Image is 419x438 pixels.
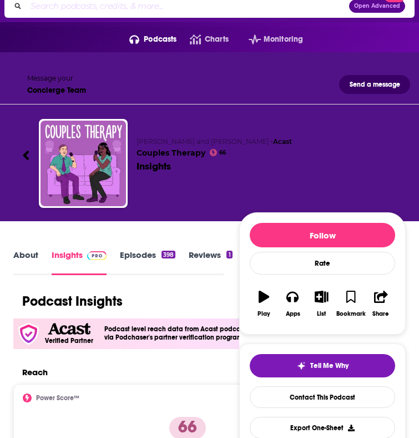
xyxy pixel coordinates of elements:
[366,283,395,324] button: Share
[336,310,366,317] div: Bookmark
[120,250,175,275] a: Episodes398
[219,151,226,155] span: 66
[250,283,279,324] button: Play
[317,310,326,317] div: List
[22,293,123,310] h1: Podcast Insights
[339,75,410,94] button: Send a message
[48,323,90,335] img: Acast
[189,250,232,275] a: Reviews1
[144,32,176,47] span: Podcasts
[45,337,93,344] h5: Verified Partner
[226,251,232,258] div: 1
[354,3,400,9] span: Open Advanced
[264,32,303,47] span: Monitoring
[336,283,366,324] button: Bookmark
[137,137,397,158] h2: Couples Therapy
[27,74,86,82] div: Message your
[176,31,228,48] a: Charts
[372,310,389,317] div: Share
[271,137,292,146] span: •
[279,283,307,324] button: Apps
[258,310,270,317] div: Play
[27,86,86,95] div: Concierge Team
[41,121,126,206] img: Couples Therapy
[310,361,349,370] span: Tell Me Why
[250,252,395,275] div: Rate
[273,137,292,146] a: Acast
[18,323,39,345] img: verfied icon
[87,251,107,260] img: Podchaser Pro
[250,223,395,247] button: Follow
[13,250,38,275] a: About
[235,31,303,48] button: open menu
[116,31,177,48] button: open menu
[36,394,79,402] h2: Power Score™
[307,283,336,324] button: List
[286,310,300,317] div: Apps
[250,386,395,408] a: Contact This Podcast
[137,160,171,172] div: Insights
[250,354,395,377] button: tell me why sparkleTell Me Why
[22,367,48,377] h2: Reach
[297,361,306,370] img: tell me why sparkle
[104,325,358,342] h4: Podcast level reach data from Acast podcasts has been independently verified via Podchaser's part...
[205,32,229,47] span: Charts
[137,137,269,146] span: [PERSON_NAME] and [PERSON_NAME]
[161,251,175,258] div: 398
[52,250,107,275] a: InsightsPodchaser Pro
